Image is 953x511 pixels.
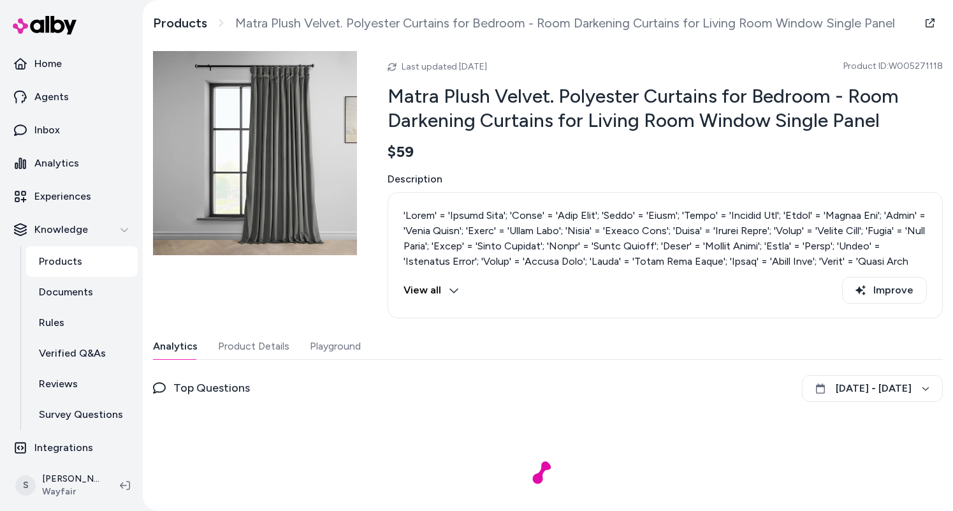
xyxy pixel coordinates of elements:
a: Verified Q&As [26,338,138,369]
nav: breadcrumb [153,15,895,31]
p: Verified Q&As [39,346,106,361]
img: .jpg [153,51,357,255]
p: Inbox [34,122,60,138]
a: Products [26,246,138,277]
p: [PERSON_NAME] [42,473,99,485]
button: Knowledge [5,214,138,245]
p: Survey Questions [39,407,123,422]
a: Survey Questions [26,399,138,430]
span: Last updated [DATE] [402,61,487,72]
a: Analytics [5,148,138,179]
p: Rules [39,315,64,330]
p: Home [34,56,62,71]
a: Home [5,48,138,79]
button: Product Details [218,334,289,359]
p: Documents [39,285,93,300]
a: Reviews [26,369,138,399]
a: Documents [26,277,138,307]
span: $59 [388,142,414,161]
p: Integrations [34,440,93,455]
span: Wayfair [42,485,99,498]
span: Product ID: W005271118 [843,60,943,73]
p: Experiences [34,189,91,204]
button: Analytics [153,334,198,359]
a: Experiences [5,181,138,212]
p: Products [39,254,82,269]
a: Inbox [5,115,138,145]
a: Integrations [5,433,138,463]
button: S[PERSON_NAME]Wayfair [8,465,110,506]
p: Reviews [39,376,78,392]
p: Agents [34,89,69,105]
h2: Matra Plush Velvet. Polyester Curtains for Bedroom - Room Darkening Curtains for Living Room Wind... [388,84,943,132]
a: Products [153,15,207,31]
span: Top Questions [173,379,250,397]
button: [DATE] - [DATE] [802,375,943,402]
p: 'Lorem' = 'Ipsumd Sita'; 'Conse' = 'Adip Elit'; 'Seddo' = 'Eiusm'; 'Tempo' = 'Incidid Utl'; 'Etdo... [404,208,927,453]
span: Matra Plush Velvet. Polyester Curtains for Bedroom - Room Darkening Curtains for Living Room Wind... [235,15,895,31]
p: Analytics [34,156,79,171]
p: Knowledge [34,222,88,237]
span: Description [388,172,943,187]
span: S [15,475,36,496]
img: alby Logo [13,16,76,34]
button: Improve [842,277,927,304]
button: View all [404,277,459,304]
button: Playground [310,334,361,359]
a: Agents [5,82,138,112]
a: Rules [26,307,138,338]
